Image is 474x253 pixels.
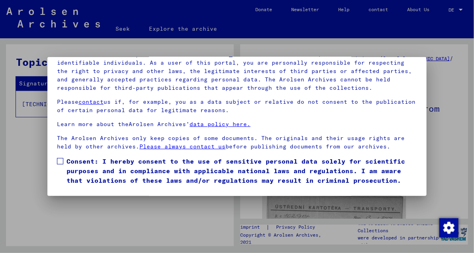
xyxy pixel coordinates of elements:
[57,98,415,114] font: us if, for example, you as a data subject or relative do not consent to the publication of certai...
[57,121,129,128] font: Learn more about the
[129,121,190,128] font: Arolsen Archives’
[225,143,390,150] font: before publishing documents from our archives.
[139,143,225,150] a: Please always contact us
[67,157,405,184] font: Consent: I hereby consent to the use of sensitive personal data solely for scientific purposes an...
[190,121,251,128] a: data policy here.
[439,218,458,237] img: Change consent
[57,51,412,91] font: Please note that this portal about Nazi [MEDICAL_DATA] contains sensitive data on identified or i...
[57,98,78,105] font: Please
[78,98,104,105] a: contact
[57,134,405,150] font: The Arolsen Archives only keep copies of some documents. The originals and their usage rights are...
